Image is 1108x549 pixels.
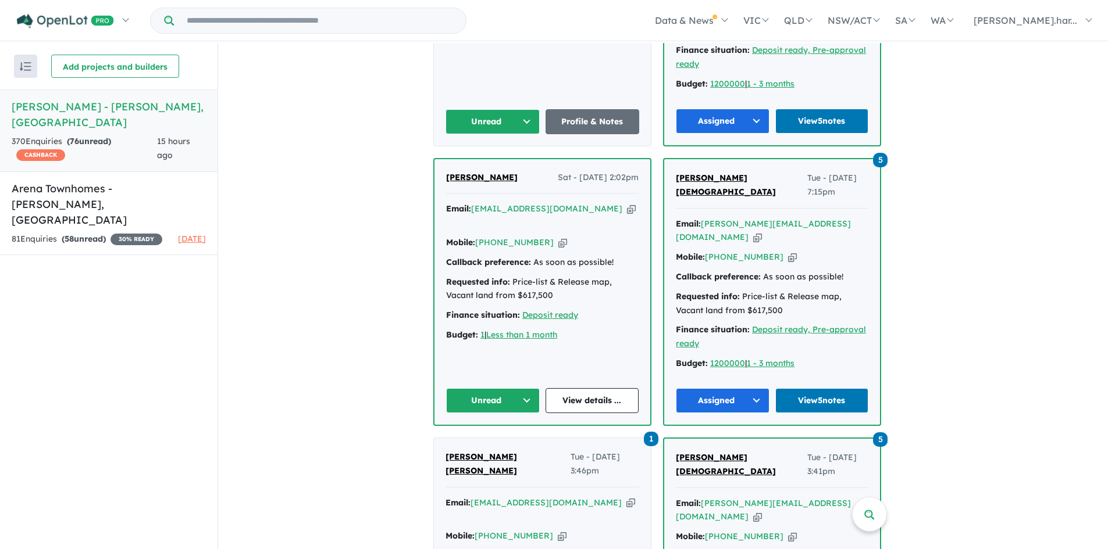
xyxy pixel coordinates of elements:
a: [PERSON_NAME][DEMOGRAPHIC_DATA] [676,171,807,199]
a: [PERSON_NAME] [446,171,518,185]
button: Unread [446,388,540,413]
div: | [446,328,639,342]
strong: Finance situation: [676,324,750,335]
strong: ( unread) [62,234,106,244]
span: Tue - [DATE] 3:46pm [571,450,639,478]
a: 1 [480,329,484,340]
a: [PHONE_NUMBER] [475,237,554,247]
a: Profile & Notes [546,109,640,134]
button: Copy [753,511,762,523]
strong: Callback preference: [676,271,761,282]
span: Sat - [DATE] 2:02pm [558,171,639,185]
strong: Callback preference: [446,257,531,267]
div: | [676,357,868,371]
span: 30 % READY [111,234,162,245]
span: 76 [70,136,79,146]
button: Copy [558,236,567,249]
input: Try estate name, suburb, builder or developer [176,8,464,33]
span: 15 hours ago [157,136,190,160]
strong: ( unread) [67,136,111,146]
span: Tue - [DATE] 7:15pm [807,171,868,199]
a: Deposit ready, Pre-approval ready [676,45,866,69]
button: Copy [558,530,567,542]
div: As soon as possible! [676,270,868,284]
strong: Budget: [446,329,478,340]
span: Tue - [DATE] 3:41pm [807,451,868,479]
strong: Budget: [676,358,708,368]
span: [PERSON_NAME].har... [974,15,1077,26]
button: Assigned [676,388,769,413]
div: 370 Enquir ies [12,135,157,163]
strong: Requested info: [446,277,510,287]
strong: Mobile: [676,531,705,541]
strong: Finance situation: [446,310,520,320]
strong: Mobile: [446,237,475,247]
div: Price-list & Release map, Vacant land from $617,500 [446,275,639,303]
span: [PERSON_NAME][DEMOGRAPHIC_DATA] [676,173,776,197]
a: Less than 1 month [486,329,557,340]
a: 1200000 [710,358,745,368]
a: [PHONE_NUMBER] [705,252,783,262]
strong: Mobile: [446,530,475,541]
span: [PERSON_NAME] [PERSON_NAME] [446,451,517,476]
a: 1 [644,430,658,446]
a: [PERSON_NAME][EMAIL_ADDRESS][DOMAIN_NAME] [676,498,851,522]
a: View5notes [775,109,869,134]
span: [DATE] [178,234,206,244]
div: As soon as possible! [446,256,639,270]
a: View details ... [546,388,639,413]
a: View5notes [775,388,869,413]
div: 81 Enquir ies [12,232,162,246]
a: 1 - 3 months [747,358,795,368]
span: 5 [873,153,888,167]
button: Copy [788,530,797,543]
div: | [676,77,868,91]
span: [PERSON_NAME][DEMOGRAPHIC_DATA] [676,452,776,476]
strong: Budget: [676,78,708,89]
strong: Finance situation: [676,45,750,55]
strong: Mobile: [676,252,705,262]
span: CASHBACK [16,149,65,161]
button: Copy [627,203,636,215]
button: Assigned [676,109,769,134]
a: Deposit ready [522,310,578,320]
h5: [PERSON_NAME] - [PERSON_NAME] , [GEOGRAPHIC_DATA] [12,99,206,130]
strong: Requested info: [676,291,740,302]
a: [PHONE_NUMBER] [475,530,553,541]
img: Openlot PRO Logo White [17,14,114,28]
a: Deposit ready, Pre-approval ready [676,324,866,349]
a: 5 [873,152,888,167]
span: 1 [644,432,658,446]
div: Price-list & Release map, Vacant land from $617,500 [676,290,868,318]
strong: Email: [446,497,471,508]
h5: Arena Townhomes - [PERSON_NAME] , [GEOGRAPHIC_DATA] [12,181,206,228]
strong: Email: [446,203,471,214]
a: 1 - 3 months [747,78,795,89]
button: Unread [446,109,540,134]
span: 5 [873,432,888,447]
span: 58 [65,234,74,244]
a: [EMAIL_ADDRESS][DOMAIN_NAME] [471,203,622,214]
button: Copy [788,251,797,263]
strong: Email: [676,498,701,508]
button: Copy [626,497,635,509]
a: 1200000 [710,78,745,89]
a: [PERSON_NAME][EMAIL_ADDRESS][DOMAIN_NAME] [676,218,851,243]
strong: Email: [676,218,701,229]
a: [PERSON_NAME] [PERSON_NAME] [446,450,571,478]
img: sort.svg [20,62,31,71]
a: [PHONE_NUMBER] [705,531,783,541]
button: Add projects and builders [51,55,179,78]
span: [PERSON_NAME] [446,172,518,182]
a: [PERSON_NAME][DEMOGRAPHIC_DATA] [676,451,807,479]
button: Copy [753,231,762,243]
